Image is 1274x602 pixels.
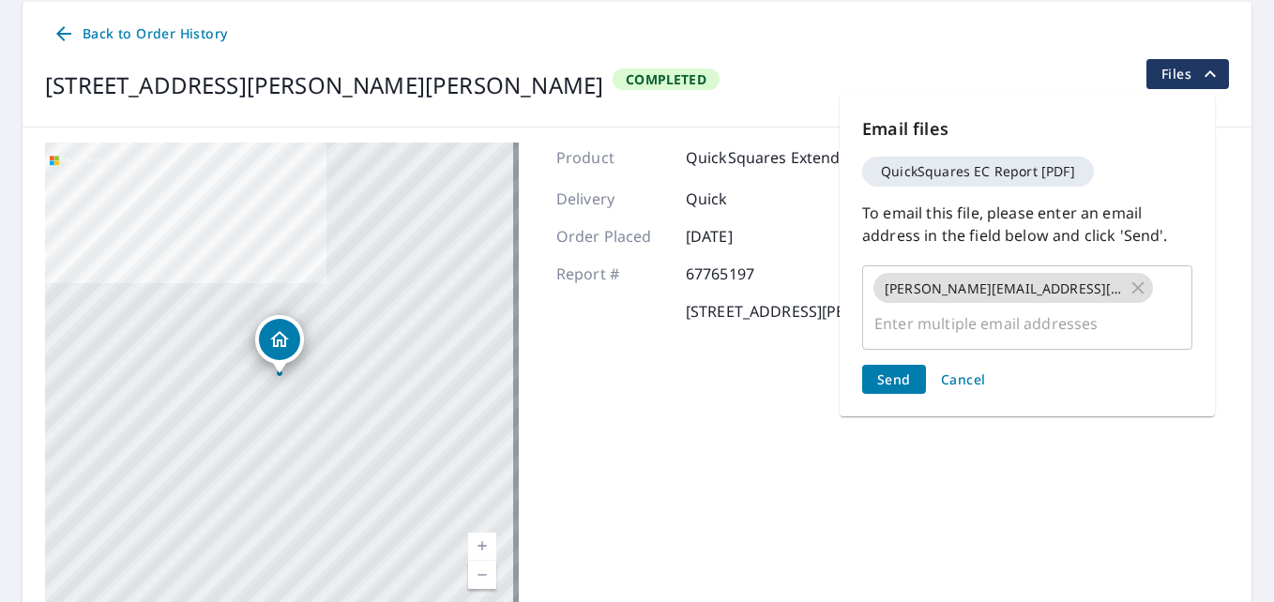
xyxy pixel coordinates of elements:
[873,273,1153,303] div: [PERSON_NAME][EMAIL_ADDRESS][DOMAIN_NAME]
[686,146,932,169] p: QuickSquares Extended Coverage
[686,188,798,210] p: Quick
[614,70,718,88] span: Completed
[871,306,1156,341] input: Enter multiple email addresses
[556,188,669,210] p: Delivery
[556,263,669,285] p: Report #
[862,202,1192,247] p: To email this file, please enter an email address in the field below and click 'Send'.
[933,365,993,394] button: Cancel
[468,561,496,589] a: Current Level 17, Zoom Out
[686,263,798,285] p: 67765197
[45,17,235,52] a: Back to Order History
[255,315,304,373] div: Dropped pin, building 1, Residential property, 1032 Anderson Quary Road Winnsboro, SC 29180
[862,116,1192,142] p: Email files
[45,68,603,102] div: [STREET_ADDRESS][PERSON_NAME][PERSON_NAME]
[873,279,1133,297] span: [PERSON_NAME][EMAIL_ADDRESS][DOMAIN_NAME]
[877,370,911,388] span: Send
[53,23,227,46] span: Back to Order History
[468,533,496,561] a: Current Level 17, Zoom In
[1145,59,1229,89] button: filesDropdownBtn-67765197
[686,300,1062,323] p: [STREET_ADDRESS][PERSON_NAME][PERSON_NAME]
[556,146,669,169] p: Product
[941,370,986,388] span: Cancel
[556,225,669,248] p: Order Placed
[1161,63,1221,85] span: Files
[686,225,798,248] p: [DATE]
[862,365,926,394] button: Send
[870,165,1086,178] span: QuickSquares EC Report [PDF]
